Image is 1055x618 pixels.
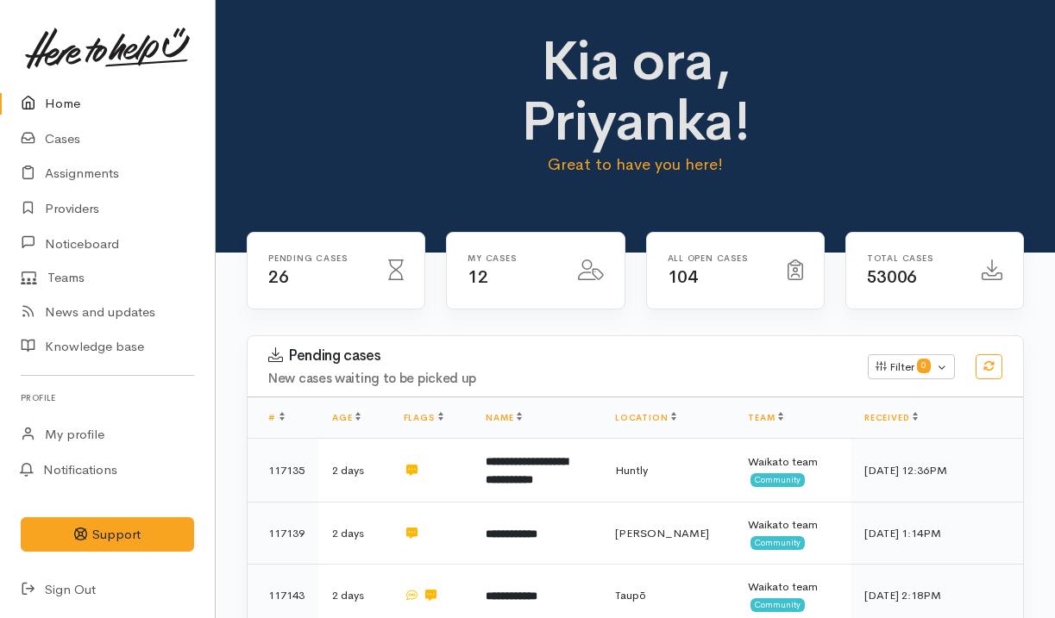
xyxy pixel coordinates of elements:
[867,266,917,288] span: 53006
[268,347,847,365] h3: Pending cases
[864,412,918,423] a: Received
[268,371,847,386] h4: New cases waiting to be picked up
[750,598,805,612] span: Community
[750,536,805,550] span: Community
[668,253,767,263] h6: All Open cases
[446,31,825,153] h1: Kia ora, Priyanka!
[332,412,361,423] a: Age
[615,463,648,478] span: Huntly
[468,266,487,288] span: 12
[615,588,646,602] span: Taupō
[748,412,783,423] a: Team
[615,412,676,423] a: Location
[851,439,1023,503] td: [DATE] 12:36PM
[318,503,390,565] td: 2 days
[917,359,931,372] span: 0
[486,412,522,423] a: Name
[851,503,1023,565] td: [DATE] 1:14PM
[21,517,194,552] button: Support
[668,266,698,288] span: 104
[750,473,805,487] span: Community
[734,439,851,503] td: Waikato team
[615,526,709,540] span: [PERSON_NAME]
[867,253,961,263] h6: Total cases
[318,439,390,503] td: 2 days
[21,386,194,409] h6: Profile
[468,253,556,263] h6: My cases
[404,412,443,423] a: Flags
[268,253,367,263] h6: Pending cases
[268,266,288,288] span: 26
[248,439,318,503] td: 117135
[868,354,955,380] button: Filter0
[248,503,318,565] td: 117139
[734,503,851,565] td: Waikato team
[268,412,285,423] a: #
[446,153,825,177] p: Great to have you here!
